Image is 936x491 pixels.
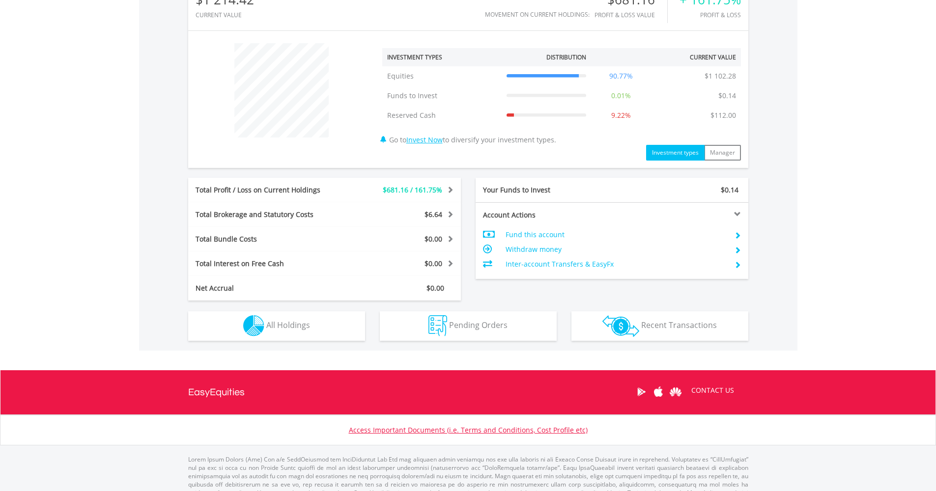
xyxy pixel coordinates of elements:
button: Recent Transactions [571,311,748,341]
div: Profit & Loss Value [595,12,667,18]
td: Equities [382,66,502,86]
img: transactions-zar-wht.png [602,315,639,337]
span: $0.00 [425,259,442,268]
div: Total Bundle Costs [188,234,347,244]
a: EasyEquities [188,370,245,414]
td: 9.22% [591,106,651,125]
a: Apple [650,377,667,407]
button: Pending Orders [380,311,557,341]
a: Huawei [667,377,684,407]
td: 90.77% [591,66,651,86]
button: All Holdings [188,311,365,341]
div: Total Interest on Free Cash [188,259,347,269]
td: $112.00 [706,106,741,125]
td: Reserved Cash [382,106,502,125]
td: 0.01% [591,86,651,106]
img: holdings-wht.png [243,315,264,336]
a: Access Important Documents (i.e. Terms and Conditions, Cost Profile etc) [349,425,588,435]
td: Withdraw money [506,242,726,257]
div: Go to to diversify your investment types. [375,38,748,161]
td: Funds to Invest [382,86,502,106]
div: Account Actions [476,210,612,220]
div: Your Funds to Invest [476,185,612,195]
td: Inter-account Transfers & EasyFx [506,257,726,272]
a: Google Play [633,377,650,407]
a: CONTACT US [684,377,741,404]
span: $6.64 [425,210,442,219]
span: $0.00 [426,283,444,293]
span: Pending Orders [449,320,508,330]
div: Movement on Current Holdings: [485,11,590,18]
div: Profit & Loss [680,12,741,18]
td: Fund this account [506,227,726,242]
span: Recent Transactions [641,320,717,330]
th: Current Value [651,48,741,66]
span: All Holdings [266,320,310,330]
button: Investment types [646,145,705,161]
span: $681.16 / 161.75% [383,185,442,194]
button: Manager [704,145,741,161]
a: Invest Now [406,135,443,144]
img: pending_instructions-wht.png [428,315,447,336]
th: Investment Types [382,48,502,66]
td: $0.14 [713,86,741,106]
span: $0.14 [721,185,738,194]
div: Total Brokerage and Statutory Costs [188,210,347,219]
div: CURRENT VALUE [196,12,254,18]
div: Total Profit / Loss on Current Holdings [188,185,347,195]
td: $1 102.28 [700,66,741,86]
div: Distribution [546,53,586,61]
span: $0.00 [425,234,442,244]
div: Net Accrual [188,283,347,293]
